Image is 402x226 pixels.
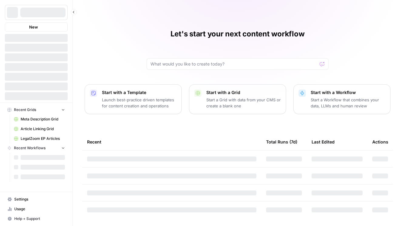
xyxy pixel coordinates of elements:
div: Last Edited [312,133,335,150]
span: Recent Grids [14,107,36,113]
p: Launch best-practice driven templates for content creation and operations [102,97,177,109]
a: Article Linking Grid [11,124,68,134]
p: Start with a Template [102,89,177,96]
span: Usage [14,206,65,212]
button: Recent Grids [5,105,68,114]
p: Start with a Grid [206,89,281,96]
div: Total Runs (7d) [266,133,297,150]
span: Recent Workflows [14,145,46,151]
a: LegalZoom EP Articles [11,134,68,143]
button: Start with a WorkflowStart a Workflow that combines your data, LLMs and human review [293,84,390,114]
button: Start with a TemplateLaunch best-practice driven templates for content creation and operations [85,84,182,114]
div: Actions [372,133,388,150]
a: Usage [5,204,68,214]
button: Recent Workflows [5,143,68,153]
button: Start with a GridStart a Grid with data from your CMS or create a blank one [189,84,286,114]
button: Help + Support [5,214,68,224]
p: Start with a Workflow [311,89,385,96]
input: What would you like to create today? [150,61,317,67]
button: New [5,22,68,32]
span: New [29,24,38,30]
span: Article Linking Grid [21,126,65,132]
span: Settings [14,197,65,202]
p: Start a Workflow that combines your data, LLMs and human review [311,97,385,109]
p: Start a Grid with data from your CMS or create a blank one [206,97,281,109]
span: Help + Support [14,216,65,221]
div: Recent [87,133,256,150]
a: Meta Description Grid [11,114,68,124]
h1: Let's start your next content workflow [171,29,305,39]
span: Meta Description Grid [21,116,65,122]
a: Settings [5,194,68,204]
span: LegalZoom EP Articles [21,136,65,141]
